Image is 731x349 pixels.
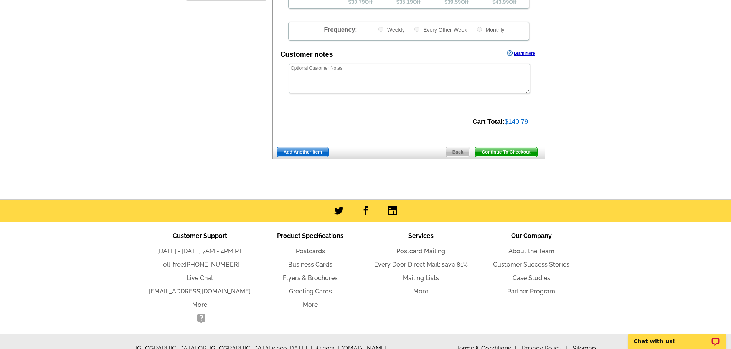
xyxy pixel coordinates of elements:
a: Learn more [507,50,535,56]
a: Live Chat [186,274,213,282]
a: Business Cards [288,261,332,268]
span: Continue To Checkout [475,147,537,157]
a: Add Another Item [277,147,329,157]
a: Postcards [296,247,325,255]
span: Add Another Item [277,147,328,157]
span: Our Company [511,232,552,239]
li: [DATE] - [DATE] 7AM - 4PM PT [145,247,255,256]
a: More [303,301,318,308]
label: Weekly [378,26,405,33]
li: Toll-free: [145,260,255,269]
span: $140.79 [505,118,528,125]
input: Weekly [378,27,383,32]
span: Product Specifications [277,232,343,239]
label: Every Other Week [414,26,467,33]
input: Monthly [477,27,482,32]
a: About the Team [508,247,554,255]
a: More [413,288,428,295]
span: Frequency: [324,26,357,33]
strong: Cart Total: [472,118,505,125]
a: [EMAIL_ADDRESS][DOMAIN_NAME] [149,288,251,295]
div: Customer notes [281,49,333,60]
span: Customer Support [173,232,227,239]
input: Every Other Week [414,27,419,32]
a: Case Studies [513,274,550,282]
a: Mailing Lists [403,274,439,282]
iframe: LiveChat chat widget [623,325,731,349]
a: Back [446,147,470,157]
a: More [192,301,207,308]
a: Flyers & Brochures [283,274,338,282]
span: Services [408,232,434,239]
a: Every Door Direct Mail: save 81% [374,261,468,268]
a: [PHONE_NUMBER] [185,261,239,268]
a: Partner Program [507,288,555,295]
a: Customer Success Stories [493,261,569,268]
span: Back [446,147,470,157]
a: Greeting Cards [289,288,332,295]
label: Monthly [476,26,505,33]
a: Postcard Mailing [396,247,445,255]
